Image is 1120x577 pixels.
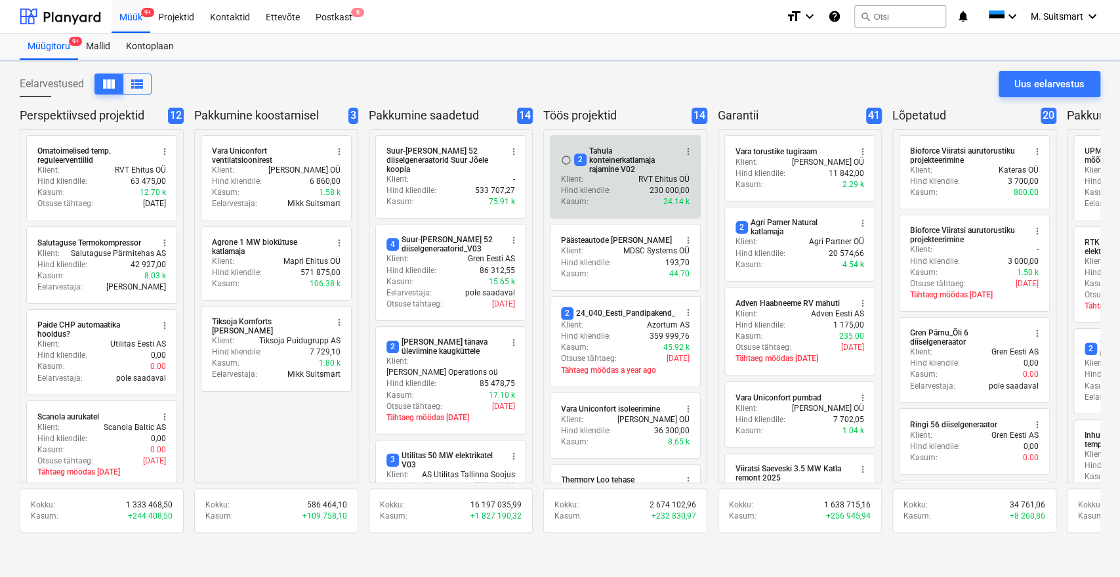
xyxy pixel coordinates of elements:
p: Hind kliendile : [736,248,785,259]
p: 0.00 [150,361,166,372]
p: Tähtaeg möödas [DATE] [736,353,864,364]
p: Klient : [910,244,932,255]
p: Kasum : [736,179,763,190]
p: [PERSON_NAME] OÜ [792,157,864,168]
p: 0.00 [1023,452,1039,463]
p: Eelarvestaja : [37,373,83,384]
div: Vara torustike tugiraam [736,146,817,157]
p: 3 000,00 [1008,256,1039,267]
div: Tahula konteinerkatlamaja rajamine V02 [574,146,675,174]
div: Bioforce Viiratsi aurutorustiku projekteerimine [910,146,1024,165]
p: - [513,174,515,185]
p: Klient : [736,403,758,414]
p: Utilitas Eesti AS [110,339,166,350]
p: 34 761,06 [1010,500,1045,511]
p: 193,70 [665,257,690,268]
div: Omatoimelised temp. reguleerventiilid [37,146,152,165]
p: 4.54 k [842,259,864,270]
p: Otsuse tähtaeg : [561,353,617,364]
div: Utilitas 50 MW elektrikatel V03 [386,451,501,469]
p: 36 300,00 [654,425,690,437]
p: Klient : [561,414,583,425]
p: Hind kliendile : [37,433,87,444]
p: 1 799 418,00 [468,481,515,492]
p: Perspektiivsed projektid [20,108,163,124]
p: Kasum : [212,358,239,369]
p: + 1 827 190,32 [470,511,522,522]
p: 7 729,10 [310,347,341,358]
p: Hind kliendile : [386,378,436,389]
div: Vara Uniconfort ventilatsioonirest [212,146,326,165]
p: 586 464,10 [307,500,347,511]
span: more_vert [683,404,694,414]
p: 1.04 k [842,425,864,437]
p: [DATE] [492,401,515,412]
p: Klient : [386,174,409,185]
p: Klient : [1085,165,1107,176]
p: Adven Eesti AS [811,309,864,320]
div: Paide CHP automaatika hooldus? [37,320,152,339]
div: Adven Haabneeme RV mahuti [736,298,840,309]
p: Kasum : [386,196,414,207]
p: Lõpetatud [892,108,1035,124]
p: [DATE] [143,198,166,209]
p: Otsuse tähtaeg : [910,278,966,289]
p: 1 638 715,16 [824,500,871,511]
p: Hind kliendile : [910,441,960,452]
p: pole saadaval [116,373,166,384]
p: 2.29 k [842,179,864,190]
p: Klient : [37,165,60,176]
div: [PERSON_NAME] tänava üleviimine kaugküttele [386,337,501,356]
p: Kasum : [910,452,938,463]
p: MDSC Systems OÜ [623,246,690,257]
p: Tähtaeg möödas [DATE] [37,467,166,478]
p: + 109 758,10 [302,511,347,522]
p: Hind kliendile : [561,257,611,268]
p: Hind kliendile : [212,267,262,278]
p: Garantii [718,108,861,124]
p: Hind kliendile : [37,350,87,361]
p: Kasum : [736,259,763,270]
span: more_vert [683,307,694,318]
span: 2 [1085,343,1097,355]
span: more_vert [1032,328,1043,339]
span: more_vert [334,317,344,328]
p: Pakkumine koostamisel [194,108,343,124]
p: 1 333 468,50 [126,500,173,511]
p: Kokku : [31,500,55,511]
div: Bioforce Viiratsi aurutorustiku projekteerimine [910,226,1024,244]
p: [DATE] [492,299,515,310]
p: RVT Ehitus OÜ [638,174,690,185]
p: 17.10 k [489,390,515,401]
span: 2 [574,154,587,166]
p: Töös projektid [543,108,686,124]
p: Hind kliendile : [37,176,87,187]
p: Mikk Suitsmart [287,198,341,209]
p: Kasum : [1085,471,1112,482]
p: Kasum : [561,196,589,207]
p: 24.14 k [663,196,690,207]
p: [DATE] [1016,278,1039,289]
div: Thermory Loo tehase soojavarustuse lahendus [561,475,675,494]
p: Mapri Ehitus OÜ [283,256,341,267]
p: Kasum : [212,278,239,289]
span: more_vert [683,475,694,486]
p: Otsuse tähtaeg : [386,299,442,310]
p: [PERSON_NAME] [106,282,166,293]
p: pole saadaval [465,288,515,299]
p: Klient : [561,320,583,331]
p: Otsuse tähtaeg : [736,342,791,353]
p: Klient : [386,469,409,481]
span: 2 [561,307,573,320]
p: Kasum : [910,369,938,380]
p: 1.50 k [1017,267,1039,278]
span: 2 [386,341,399,353]
p: Kasum : [1085,381,1112,392]
p: Klient : [212,335,234,347]
a: Mallid [78,33,118,60]
p: Tähtaeg möödas [DATE] [910,289,1039,301]
p: 0,00 [151,433,166,444]
p: 6 860,00 [310,176,341,187]
div: Kontoplaan [118,33,182,60]
p: Klient : [386,356,409,367]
